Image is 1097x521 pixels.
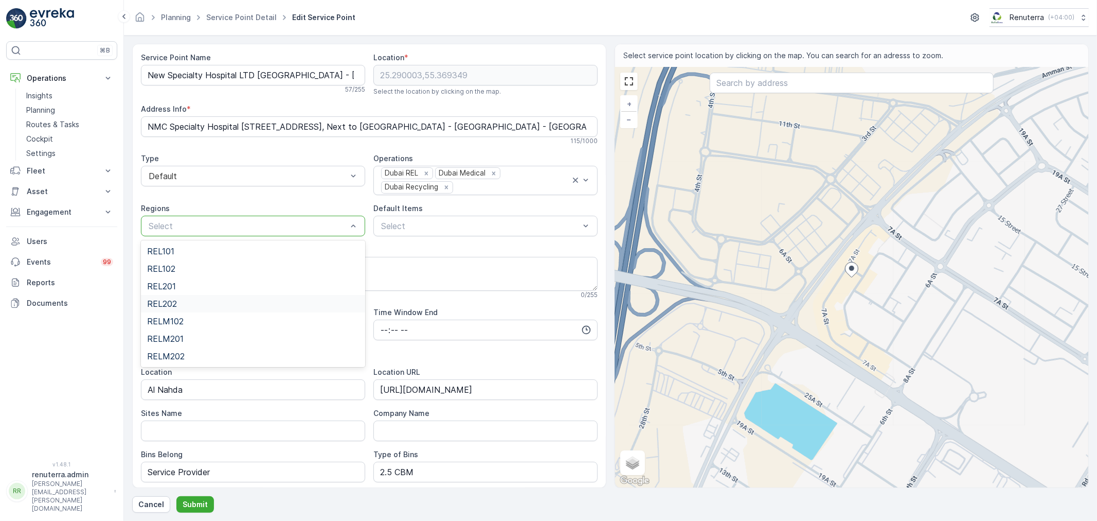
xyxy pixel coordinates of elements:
[373,204,423,213] label: Default Items
[27,277,113,288] p: Reports
[627,115,632,124] span: −
[290,12,357,23] span: Edit Service Point
[1010,12,1044,23] p: Renuterra
[147,299,177,308] span: REL202
[22,146,117,161] a: Settings
[27,186,97,197] p: Asset
[32,470,109,480] p: renuterra.admin
[161,13,191,22] a: Planning
[26,119,79,130] p: Routes & Tasks
[22,103,117,117] a: Planning
[6,461,117,467] span: v 1.48.1
[149,220,347,232] p: Select
[147,282,176,291] span: REL201
[373,88,501,96] span: Select the location by clicking on the map.
[30,8,74,29] img: logo_light-DOdMpM7g.png
[134,15,146,24] a: Homepage
[141,105,187,113] label: Address Info
[183,499,208,510] p: Submit
[22,117,117,132] a: Routes & Tasks
[141,154,159,163] label: Type
[138,499,164,510] p: Cancel
[570,137,598,145] p: 115 / 1000
[345,85,365,94] p: 57 / 255
[6,252,117,272] a: Events99
[6,8,27,29] img: logo
[6,202,117,222] button: Engagement
[26,91,52,101] p: Insights
[382,168,420,179] div: Dubai REL
[147,247,174,256] span: REL101
[6,181,117,202] button: Asset
[141,204,170,213] label: Regions
[1048,13,1074,22] p: ( +04:00 )
[621,451,644,474] a: Layers
[147,334,184,343] span: RELM201
[141,368,172,376] label: Location
[623,50,943,61] span: Select service point location by clicking on the map. You can search for an adresss to zoom.
[990,8,1089,27] button: Renuterra(+04:00)
[581,291,598,299] p: 0 / 255
[27,236,113,247] p: Users
[141,53,211,62] label: Service Point Name
[6,231,117,252] a: Users
[382,182,440,193] div: Dubai Recycling
[381,220,580,232] p: Select
[22,89,117,103] a: Insights
[436,168,487,179] div: Dubai Medical
[621,74,637,89] a: View Fullscreen
[176,496,214,513] button: Submit
[488,169,499,178] div: Remove Dubai Medical
[373,450,418,459] label: Type of Bins
[27,298,113,308] p: Documents
[6,161,117,181] button: Fleet
[22,132,117,146] a: Cockpit
[621,96,637,112] a: Zoom In
[421,169,432,178] div: Remove Dubai REL
[26,105,55,115] p: Planning
[32,480,109,513] p: [PERSON_NAME][EMAIL_ADDRESS][PERSON_NAME][DOMAIN_NAME]
[141,450,183,459] label: Bins Belong
[9,483,25,499] div: RR
[206,13,277,22] a: Service Point Detail
[710,73,994,93] input: Search by address
[618,474,652,488] a: Open this area in Google Maps (opens a new window)
[26,148,56,159] p: Settings
[147,264,175,273] span: REL102
[373,154,413,163] label: Operations
[373,368,420,376] label: Location URL
[103,258,111,266] p: 99
[100,46,110,55] p: ⌘B
[6,68,117,89] button: Operations
[132,496,170,513] button: Cancel
[27,166,97,176] p: Fleet
[627,99,632,108] span: +
[26,134,53,144] p: Cockpit
[147,352,185,361] span: RELM202
[141,409,182,418] label: Sites Name
[618,474,652,488] img: Google
[373,53,404,62] label: Location
[6,293,117,314] a: Documents
[441,183,452,192] div: Remove Dubai Recycling
[6,272,117,293] a: Reports
[147,317,184,326] span: RELM102
[27,73,97,83] p: Operations
[990,12,1005,23] img: Screenshot_2024-07-26_at_13.33.01.png
[373,409,429,418] label: Company Name
[6,470,117,513] button: RRrenuterra.admin[PERSON_NAME][EMAIL_ADDRESS][PERSON_NAME][DOMAIN_NAME]
[621,112,637,127] a: Zoom Out
[373,308,438,317] label: Time Window End
[27,207,97,217] p: Engagement
[27,257,95,267] p: Events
